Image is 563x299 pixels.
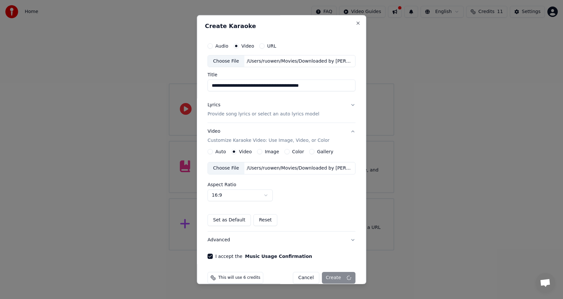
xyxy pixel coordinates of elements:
[208,123,355,149] button: VideoCustomize Karaoke Video: Use Image, Video, or Color
[253,215,277,226] button: Reset
[208,215,251,226] button: Set as Default
[244,58,355,65] div: /Users/ruowen/Movies/Downloaded by [PERSON_NAME]/Queen – Bohemian Rhapsody (Official Video Remast...
[208,73,355,77] label: Title
[245,254,312,259] button: I accept the
[208,55,244,67] div: Choose File
[293,272,319,284] button: Cancel
[208,163,244,174] div: Choose File
[205,23,358,29] h2: Create Karaoke
[208,111,319,118] p: Provide song lyrics or select an auto lyrics model
[208,97,355,123] button: LyricsProvide song lyrics or select an auto lyrics model
[244,165,355,172] div: /Users/ruowen/Movies/Downloaded by [PERSON_NAME]/Queen – Bohemian Rhapsody (Official Video Remast...
[317,150,333,154] label: Gallery
[208,102,220,109] div: Lyrics
[215,254,312,259] label: I accept the
[215,44,228,48] label: Audio
[292,150,304,154] label: Color
[208,232,355,249] button: Advanced
[265,150,279,154] label: Image
[267,44,276,48] label: URL
[218,276,260,281] span: This will use 6 credits
[241,44,254,48] label: Video
[208,149,355,232] div: VideoCustomize Karaoke Video: Use Image, Video, or Color
[208,183,355,187] label: Aspect Ratio
[239,150,252,154] label: Video
[215,150,226,154] label: Auto
[208,138,329,144] p: Customize Karaoke Video: Use Image, Video, or Color
[208,128,329,144] div: Video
